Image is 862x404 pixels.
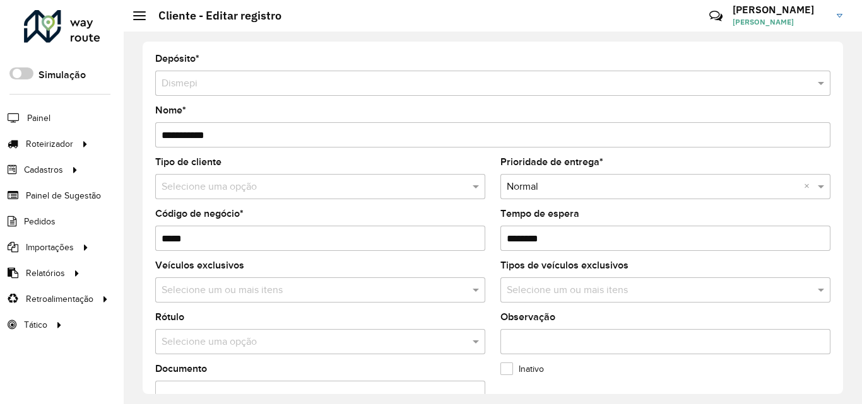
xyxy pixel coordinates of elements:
[24,318,47,332] span: Tático
[155,361,207,376] label: Documento
[155,309,184,325] label: Rótulo
[500,309,555,325] label: Observação
[146,9,281,23] h2: Cliente - Editar registro
[733,16,827,28] span: [PERSON_NAME]
[500,154,603,170] label: Prioridade de entrega
[500,362,544,376] label: Inativo
[26,267,65,280] span: Relatórios
[24,215,56,228] span: Pedidos
[38,67,86,83] label: Simulação
[804,179,815,194] span: Clear all
[155,154,221,170] label: Tipo de cliente
[26,292,93,306] span: Retroalimentação
[733,4,827,16] h3: [PERSON_NAME]
[155,51,199,66] label: Depósito
[155,103,186,118] label: Nome
[155,206,244,221] label: Código de negócio
[24,163,63,176] span: Cadastros
[26,241,74,254] span: Importações
[702,3,729,30] a: Contato Rápido
[500,258,629,273] label: Tipos de veículos exclusivos
[500,206,579,221] label: Tempo de espera
[26,189,101,202] span: Painel de Sugestão
[27,112,50,125] span: Painel
[26,137,73,151] span: Roteirizador
[155,258,244,273] label: Veículos exclusivos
